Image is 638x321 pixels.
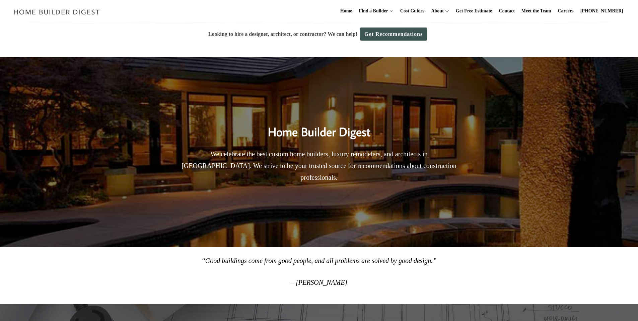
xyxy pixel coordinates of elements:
a: Contact [496,0,517,22]
a: Meet the Team [519,0,554,22]
a: Find a Builder [356,0,388,22]
a: Get Recommendations [360,28,427,41]
a: About [428,0,443,22]
h2: Home Builder Digest [177,111,462,141]
a: Home [338,0,355,22]
a: [PHONE_NUMBER] [578,0,626,22]
em: – [PERSON_NAME] [291,279,347,286]
p: We celebrate the best custom home builders, luxury remodelers, and architects in [GEOGRAPHIC_DATA... [177,148,462,183]
em: “Good buildings come from good people, and all problems are solved by good design.” [202,257,437,264]
a: Cost Guides [398,0,427,22]
img: Home Builder Digest [11,5,103,18]
a: Get Free Estimate [453,0,495,22]
a: Careers [555,0,576,22]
